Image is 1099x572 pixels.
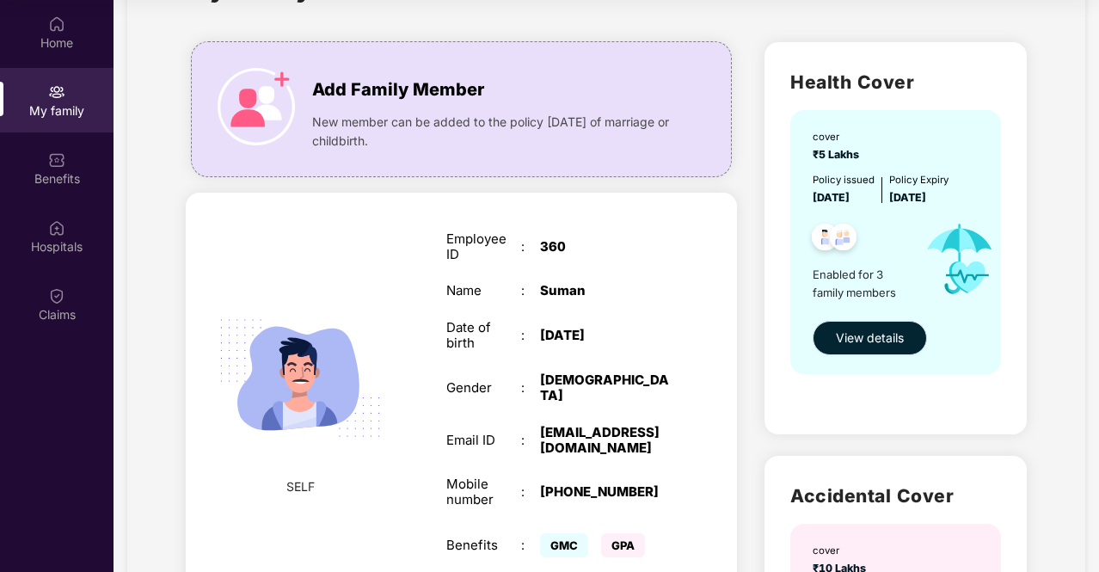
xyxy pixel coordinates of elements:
[540,328,671,343] div: [DATE]
[446,433,521,448] div: Email ID
[601,533,645,557] span: GPA
[790,482,1000,510] h2: Accidental Cover
[540,372,671,403] div: [DEMOGRAPHIC_DATA]
[521,380,540,396] div: :
[521,484,540,500] div: :
[446,231,521,262] div: Employee ID
[813,172,875,188] div: Policy issued
[48,15,65,33] img: svg+xml;base64,PHN2ZyBpZD0iSG9tZSIgeG1sbnM9Imh0dHA6Ly93d3cudzMub3JnLzIwMDAvc3ZnIiB3aWR0aD0iMjAiIG...
[521,433,540,448] div: :
[813,148,864,161] span: ₹5 Lakhs
[521,239,540,255] div: :
[446,320,521,351] div: Date of birth
[889,191,926,204] span: [DATE]
[813,266,912,301] span: Enabled for 3 family members
[312,113,678,151] span: New member can be added to the policy [DATE] of marriage or childbirth.
[540,283,671,298] div: Suman
[48,287,65,304] img: svg+xml;base64,PHN2ZyBpZD0iQ2xhaW0iIHhtbG5zPSJodHRwOi8vd3d3LnczLm9yZy8yMDAwL3N2ZyIgd2lkdGg9IjIwIi...
[48,219,65,237] img: svg+xml;base64,PHN2ZyBpZD0iSG9zcGl0YWxzIiB4bWxucz0iaHR0cDovL3d3dy53My5vcmcvMjAwMC9zdmciIHdpZHRoPS...
[48,83,65,101] img: svg+xml;base64,PHN2ZyB3aWR0aD0iMjAiIGhlaWdodD0iMjAiIHZpZXdCb3g9IjAgMCAyMCAyMCIgZmlsbD0ibm9uZSIgeG...
[48,151,65,169] img: svg+xml;base64,PHN2ZyBpZD0iQmVuZWZpdHMiIHhtbG5zPSJodHRwOi8vd3d3LnczLm9yZy8yMDAwL3N2ZyIgd2lkdGg9Ij...
[540,239,671,255] div: 360
[790,68,1000,96] h2: Health Cover
[446,283,521,298] div: Name
[912,206,1009,312] img: icon
[521,283,540,298] div: :
[446,477,521,507] div: Mobile number
[521,538,540,553] div: :
[813,191,850,204] span: [DATE]
[446,538,521,553] div: Benefits
[521,328,540,343] div: :
[813,129,864,145] div: cover
[200,279,399,477] img: svg+xml;base64,PHN2ZyB4bWxucz0iaHR0cDovL3d3dy53My5vcmcvMjAwMC9zdmciIHdpZHRoPSIyMjQiIGhlaWdodD0iMT...
[540,425,671,456] div: [EMAIL_ADDRESS][DOMAIN_NAME]
[540,484,671,500] div: [PHONE_NUMBER]
[446,380,521,396] div: Gender
[286,477,315,496] span: SELF
[822,218,864,261] img: svg+xml;base64,PHN2ZyB4bWxucz0iaHR0cDovL3d3dy53My5vcmcvMjAwMC9zdmciIHdpZHRoPSI0OC45NDMiIGhlaWdodD...
[218,68,295,145] img: icon
[836,329,904,348] span: View details
[813,321,927,355] button: View details
[804,218,846,261] img: svg+xml;base64,PHN2ZyB4bWxucz0iaHR0cDovL3d3dy53My5vcmcvMjAwMC9zdmciIHdpZHRoPSI0OC45NDMiIGhlaWdodD...
[540,533,588,557] span: GMC
[889,172,949,188] div: Policy Expiry
[312,77,484,103] span: Add Family Member
[813,543,871,558] div: cover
